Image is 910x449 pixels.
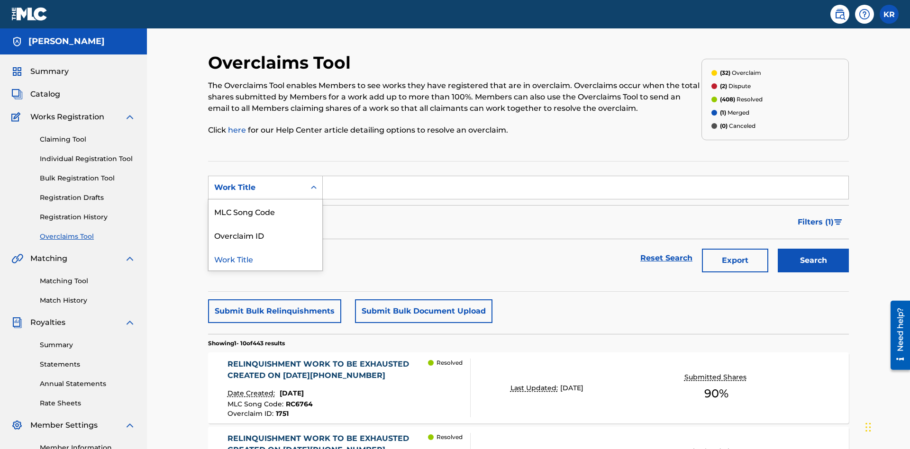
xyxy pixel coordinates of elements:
[208,299,341,323] button: Submit Bulk Relinquishments
[720,96,735,103] span: (408)
[11,7,48,21] img: MLC Logo
[227,400,286,408] span: MLC Song Code :
[30,89,60,100] span: Catalog
[40,379,136,389] a: Annual Statements
[11,66,23,77] img: Summary
[720,109,726,116] span: (1)
[28,36,105,47] h5: EYAMA MCSINGER
[30,66,69,77] span: Summary
[720,122,728,129] span: (0)
[40,296,136,305] a: Match History
[11,253,23,264] img: Matching
[40,276,136,286] a: Matching Tool
[124,253,136,264] img: expand
[720,69,730,76] span: (32)
[859,9,870,20] img: help
[863,404,910,449] iframe: Chat Widget
[636,248,697,269] a: Reset Search
[355,299,492,323] button: Submit Bulk Document Upload
[280,389,304,397] span: [DATE]
[778,249,849,272] button: Search
[124,111,136,123] img: expand
[40,193,136,203] a: Registration Drafts
[208,80,701,114] p: The Overclaims Tool enables Members to see works they have registered that are in overclaim. Over...
[209,223,322,247] div: Overclaim ID
[40,398,136,408] a: Rate Sheets
[720,82,751,90] p: Dispute
[40,232,136,242] a: Overclaims Tool
[834,219,842,225] img: filter
[11,111,24,123] img: Works Registration
[865,413,871,441] div: Drag
[883,297,910,375] iframe: Resource Center
[684,372,749,382] p: Submitted Shares
[209,199,322,223] div: MLC Song Code
[286,400,313,408] span: RC6764
[208,176,849,277] form: Search Form
[855,5,874,24] div: Help
[124,420,136,431] img: expand
[124,317,136,328] img: expand
[830,5,849,24] a: Public Search
[40,154,136,164] a: Individual Registration Tool
[720,122,755,130] p: Canceled
[11,420,23,431] img: Member Settings
[720,95,763,104] p: Resolved
[11,89,23,100] img: Catalog
[720,69,761,77] p: Overclaim
[704,385,728,402] span: 90 %
[11,36,23,47] img: Accounts
[560,384,583,392] span: [DATE]
[209,247,322,270] div: Work Title
[880,5,899,24] div: User Menu
[208,125,701,136] p: Click for our Help Center article detailing options to resolve an overclaim.
[40,135,136,144] a: Claiming Tool
[208,339,285,348] p: Showing 1 - 10 of 443 results
[510,383,560,393] p: Last Updated:
[40,340,136,350] a: Summary
[30,317,65,328] span: Royalties
[227,359,428,381] div: RELINQUISHMENT WORK TO BE EXHAUSTED CREATED ON [DATE][PHONE_NUMBER]
[214,182,300,193] div: Work Title
[208,52,355,73] h2: Overclaims Tool
[228,126,248,135] a: here
[30,420,98,431] span: Member Settings
[792,210,849,234] button: Filters (1)
[276,409,289,418] span: 1751
[227,388,277,398] p: Date Created:
[40,359,136,369] a: Statements
[11,89,60,100] a: CatalogCatalog
[437,359,463,367] p: Resolved
[702,249,768,272] button: Export
[30,253,67,264] span: Matching
[30,111,104,123] span: Works Registration
[227,409,276,418] span: Overclaim ID :
[40,173,136,183] a: Bulk Registration Tool
[40,212,136,222] a: Registration History
[798,216,834,228] span: Filters ( 1 )
[11,317,23,328] img: Royalties
[720,82,727,90] span: (2)
[437,433,463,441] p: Resolved
[720,108,749,117] p: Merged
[208,352,849,423] a: RELINQUISHMENT WORK TO BE EXHAUSTED CREATED ON [DATE][PHONE_NUMBER]Date Created:[DATE]MLC Song Co...
[11,66,69,77] a: SummarySummary
[834,9,846,20] img: search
